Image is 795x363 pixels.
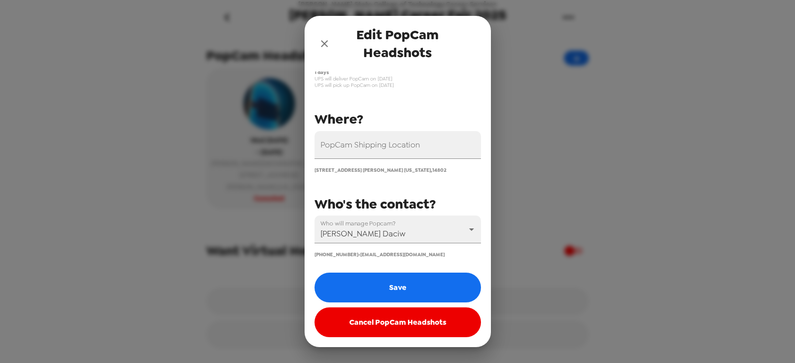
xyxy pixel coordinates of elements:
button: close [315,34,334,54]
span: UPS will pick up PopCam on [DATE] [315,82,481,88]
span: [PHONE_NUMBER] • [315,251,360,258]
button: Save [315,273,481,302]
label: Who will manage Popcam? [320,219,396,227]
span: Who's the contact? [315,195,436,213]
span: Edit PopCam Headshots [334,26,461,62]
button: Cancel PopCam Headshots [315,307,481,337]
span: Where? [315,110,363,128]
div: [PERSON_NAME] Daciw [315,216,481,243]
input: Alfred State College [315,131,481,159]
span: [EMAIL_ADDRESS][DOMAIN_NAME] [360,251,445,258]
span: UPS will deliver PopCam on [DATE] [315,75,481,82]
span: 1 days [315,69,481,75]
span: [STREET_ADDRESS] [PERSON_NAME] [US_STATE] , 14802 [315,167,447,173]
